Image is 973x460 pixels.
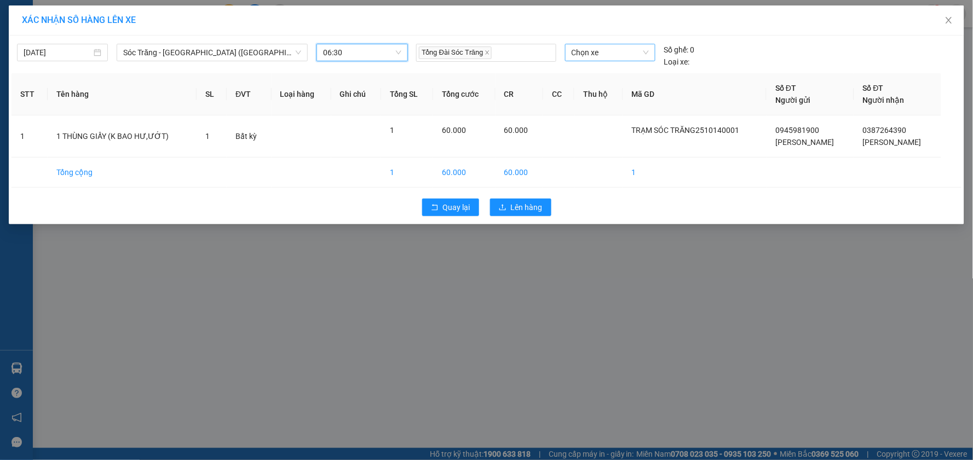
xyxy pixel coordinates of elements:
[863,126,907,135] span: 0387264390
[331,73,382,115] th: Ghi chú
[775,126,819,135] span: 0945981900
[94,10,208,22] strong: XE KHÁCH MỸ DUYÊN
[572,44,649,61] span: Chọn xe
[227,115,271,158] td: Bất kỳ
[863,84,884,92] span: Số ĐT
[775,84,796,92] span: Số ĐT
[197,73,227,115] th: SL
[499,203,506,212] span: upload
[511,201,543,213] span: Lên hàng
[775,96,810,104] span: Người gửi
[664,44,695,56] div: 0
[48,158,197,188] td: Tổng cộng
[22,15,136,25] span: XÁC NHẬN SỐ HÀNG LÊN XE
[543,73,574,115] th: CC
[11,73,48,115] th: STT
[390,126,394,135] span: 1
[623,158,767,188] td: 1
[485,50,490,55] span: close
[496,73,543,115] th: CR
[433,73,496,115] th: Tổng cước
[574,73,623,115] th: Thu hộ
[431,203,439,212] span: rollback
[934,5,964,36] button: Close
[272,73,331,115] th: Loại hàng
[664,44,689,56] span: Số ghế:
[945,16,953,25] span: close
[863,138,922,147] span: [PERSON_NAME]
[5,68,113,108] span: Gửi:
[775,138,834,147] span: [PERSON_NAME]
[205,132,210,141] span: 1
[11,115,48,158] td: 1
[323,44,401,61] span: 06:30
[295,49,302,56] span: down
[496,158,543,188] td: 60.000
[48,115,197,158] td: 1 THÙNG GIẤY (K BAO HƯ,ƯỚT)
[664,56,690,68] span: Loại xe:
[490,199,551,216] button: uploadLên hàng
[422,199,479,216] button: rollbackQuay lại
[863,96,905,104] span: Người nhận
[504,126,528,135] span: 60.000
[443,201,470,213] span: Quay lại
[623,73,767,115] th: Mã GD
[433,158,496,188] td: 60.000
[24,46,91,59] input: 14/10/2025
[419,46,492,59] span: Tổng Đài Sóc Trăng
[106,38,194,49] strong: PHIẾU GỬI HÀNG
[123,44,301,61] span: Sóc Trăng - Sài Gòn (Hàng)
[227,73,271,115] th: ĐVT
[381,73,433,115] th: Tổng SL
[48,73,197,115] th: Tên hàng
[108,27,185,35] span: TP.HCM -SÓC TRĂNG
[381,158,433,188] td: 1
[442,126,466,135] span: 60.000
[5,68,113,108] span: Trạm Sóc Trăng
[632,126,740,135] span: TRẠM SÓC TRĂNG2510140001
